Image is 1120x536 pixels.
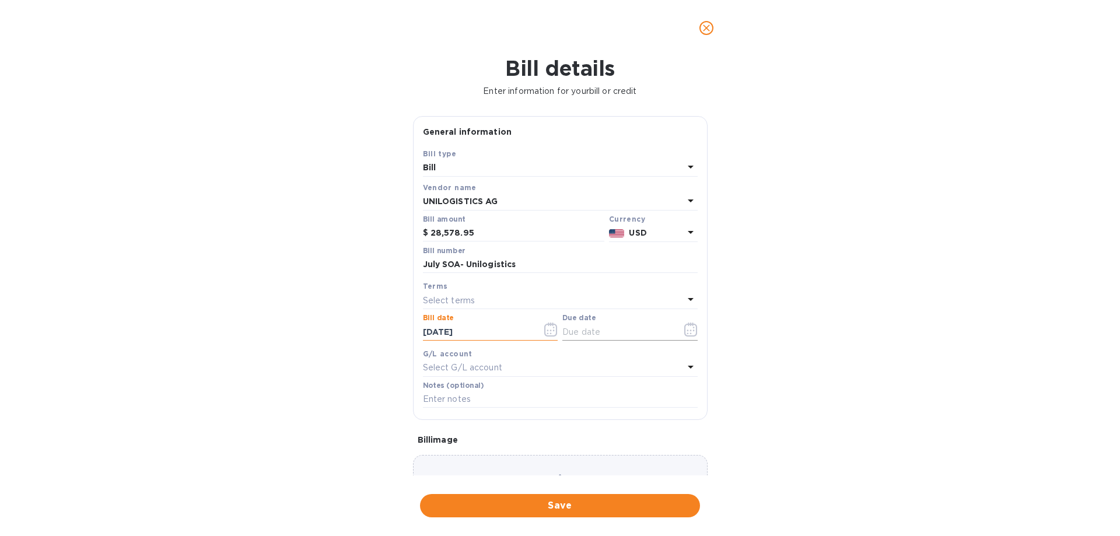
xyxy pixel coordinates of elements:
p: Enter information for your bill or credit [9,85,1111,97]
label: Due date [562,315,596,322]
p: Select G/L account [423,362,502,374]
b: Currency [609,215,645,223]
input: Select date [423,323,533,341]
b: Vendor name [423,183,477,192]
button: Save [420,494,700,517]
input: Enter bill number [423,256,698,274]
div: $ [423,225,430,242]
p: Select terms [423,295,475,307]
input: $ Enter bill amount [430,225,604,242]
input: Enter notes [423,391,698,408]
b: G/L account [423,349,473,358]
p: Bill image [418,434,703,446]
label: Bill number [423,247,465,254]
h1: Bill details [9,56,1111,80]
label: Notes (optional) [423,382,484,389]
b: Bill type [423,149,457,158]
img: USD [609,229,625,237]
b: Bill [423,163,436,172]
b: UNILOGISTICS AG [423,197,498,206]
b: USD [629,228,646,237]
input: Due date [562,323,673,341]
button: close [692,14,720,42]
b: General information [423,127,512,136]
label: Bill amount [423,216,465,223]
span: Save [429,499,691,513]
label: Bill date [423,315,454,322]
b: Terms [423,282,448,290]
